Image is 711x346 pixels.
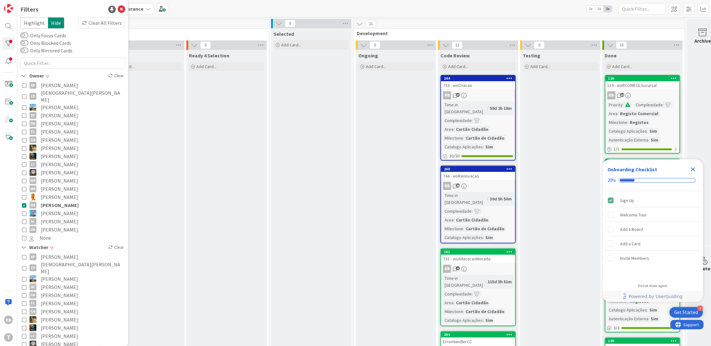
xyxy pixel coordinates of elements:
div: Welcome Tour is incomplete. [605,208,701,222]
div: 244733 - wsCriacao [441,76,515,89]
button: RB [PERSON_NAME] [22,201,124,209]
div: FC [29,128,36,135]
button: JC [PERSON_NAME] [22,324,124,332]
div: Time in [GEOGRAPHIC_DATA] [443,101,487,115]
span: : [483,234,484,241]
button: LC [PERSON_NAME] [22,332,124,340]
div: RB [607,91,616,99]
div: RB [29,202,36,209]
span: Add Card... [530,64,550,69]
img: DG [29,275,36,282]
div: Do not show again [638,283,668,288]
span: : [628,119,628,126]
span: 0 [285,20,296,27]
div: Welcome Tour [620,211,647,219]
span: [PERSON_NAME] [41,111,78,120]
button: DG [PERSON_NAME] [22,275,124,283]
div: 126119 - wsRCOMEOLSucursal [606,76,680,89]
span: Ready 4 Selection [189,52,229,59]
span: [PERSON_NAME] [41,332,78,340]
span: Add Card... [281,42,301,48]
div: 1/1 [606,145,680,153]
span: : [623,101,624,108]
div: 161 [441,249,515,255]
span: : [649,315,650,322]
span: [PERSON_NAME] [41,324,78,332]
span: 0 [370,41,380,49]
div: Complexidade [634,101,663,108]
div: Registos [628,119,650,126]
div: Invite Members [620,254,650,262]
label: Only Blocked Cards [20,39,71,47]
div: 119 - wsRCOMEOLSucursal [606,81,680,89]
img: JC [29,145,36,152]
span: [PERSON_NAME] [41,307,78,316]
span: : [483,317,484,324]
div: 115d 5h 51m [486,278,513,285]
div: Autenticação Externa [607,315,649,322]
div: Complexidade [443,117,472,124]
span: : [463,225,464,232]
div: LC [29,161,36,168]
div: Watcher [20,243,49,251]
span: Development [357,30,677,36]
span: : [647,306,648,313]
div: RB [443,182,451,190]
div: Sim [650,136,660,143]
div: 394ErrorHandlerCC [441,332,515,346]
span: : [453,216,454,223]
div: Add a Card is incomplete. [605,237,701,251]
div: Milestone [443,135,463,141]
div: 20% [608,178,616,183]
div: Time in [GEOGRAPHIC_DATA] [443,192,487,206]
span: Powered by UserGuiding [629,293,683,300]
a: Powered by UserGuiding [606,291,700,302]
div: Sim [484,234,494,241]
span: [PERSON_NAME] [41,209,78,217]
div: Sign Up [620,197,634,204]
span: Add Card... [366,64,386,69]
button: MR [PERSON_NAME] [22,185,124,193]
div: Area [443,126,453,133]
div: ErrorHandlerCC [441,338,515,346]
div: FC [29,300,36,307]
span: [PERSON_NAME] [41,275,78,283]
span: [PERSON_NAME] [41,217,78,226]
div: VM [29,226,36,233]
span: Highlight [20,17,48,29]
span: [PERSON_NAME] [41,120,78,128]
span: [PERSON_NAME] [41,103,78,111]
div: RB [4,316,13,324]
label: Only Mirrored Cards [20,47,72,54]
div: Sim [484,317,494,324]
span: [PERSON_NAME] [41,152,78,160]
img: DG [29,104,36,111]
button: JC [PERSON_NAME] [22,152,124,160]
span: : [647,128,648,135]
span: Ongoing [358,52,378,59]
button: DG [PERSON_NAME] [22,103,124,111]
span: 21 [366,20,376,28]
div: 394 [444,333,515,337]
div: 161 [444,250,515,254]
div: CP [29,93,36,100]
button: AP [PERSON_NAME] [22,253,124,261]
div: Sim [648,306,659,313]
div: Filters [20,5,39,14]
span: [PERSON_NAME] [41,168,78,177]
div: 3/3 [606,324,680,332]
span: [PERSON_NAME] [41,144,78,152]
span: [PERSON_NAME] [41,201,79,209]
span: Done [605,52,617,59]
span: [PERSON_NAME] [41,193,78,201]
div: Cartão de Cidadão [464,308,506,315]
div: Sim [484,143,494,150]
span: 0 [200,41,211,49]
div: Cartão Cidadão [454,299,490,306]
span: 1 / 1 [614,146,620,152]
button: CP [DEMOGRAPHIC_DATA][PERSON_NAME] [22,261,124,275]
div: Cartão Cidadão [454,216,490,223]
div: 268744 - wsRenovacao [441,166,515,180]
